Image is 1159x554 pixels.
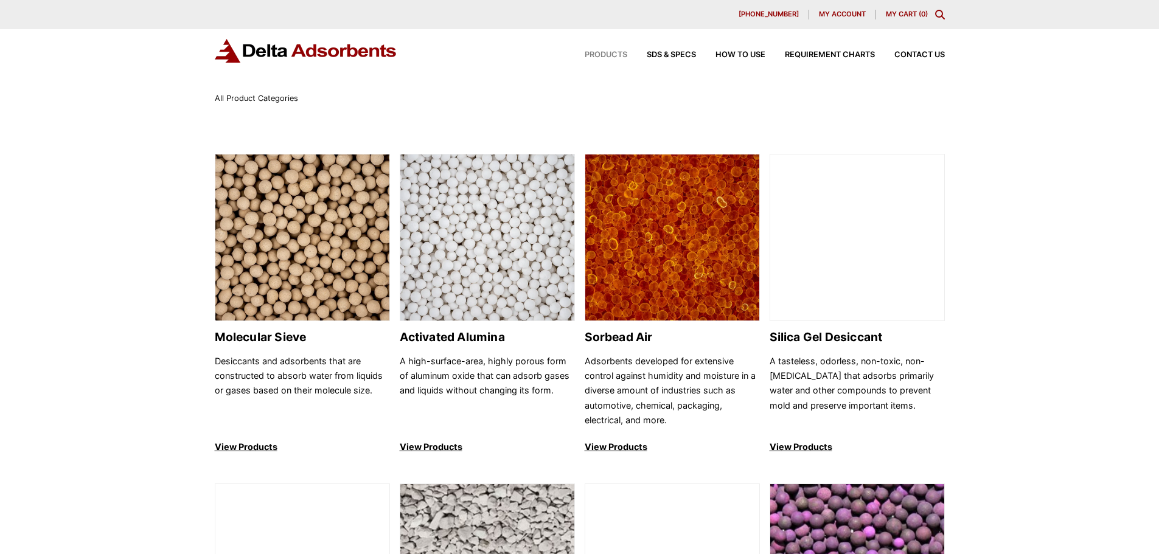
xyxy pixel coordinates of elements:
a: [PHONE_NUMBER] [729,10,809,19]
a: How to Use [696,51,765,59]
p: Adsorbents developed for extensive control against humidity and moisture in a diverse amount of i... [585,354,760,428]
h2: Activated Alumina [400,330,575,344]
a: Requirement Charts [765,51,875,59]
img: Sorbead Air [585,154,759,322]
span: All Product Categories [215,94,298,103]
p: A high-surface-area, highly porous form of aluminum oxide that can adsorb gases and liquids witho... [400,354,575,428]
a: Sorbead Air Sorbead Air Adsorbents developed for extensive control against humidity and moisture ... [585,154,760,455]
div: Toggle Modal Content [935,10,945,19]
p: View Products [400,440,575,454]
a: My account [809,10,876,19]
span: Contact Us [894,51,945,59]
a: Contact Us [875,51,945,59]
img: Activated Alumina [400,154,574,322]
a: My Cart (0) [886,10,928,18]
img: Delta Adsorbents [215,39,397,63]
h2: Silica Gel Desiccant [770,330,945,344]
img: Molecular Sieve [215,154,389,322]
a: Products [565,51,627,59]
span: Products [585,51,627,59]
p: View Products [585,440,760,454]
span: SDS & SPECS [647,51,696,59]
p: A tasteless, odorless, non-toxic, non-[MEDICAL_DATA] that adsorbs primarily water and other compo... [770,354,945,428]
p: View Products [215,440,390,454]
a: Silica Gel Desiccant Silica Gel Desiccant A tasteless, odorless, non-toxic, non-[MEDICAL_DATA] th... [770,154,945,455]
a: Activated Alumina Activated Alumina A high-surface-area, highly porous form of aluminum oxide tha... [400,154,575,455]
span: Requirement Charts [785,51,875,59]
p: View Products [770,440,945,454]
p: Desiccants and adsorbents that are constructed to absorb water from liquids or gases based on the... [215,354,390,428]
span: My account [819,11,866,18]
img: Silica Gel Desiccant [770,154,944,322]
span: How to Use [715,51,765,59]
h2: Sorbead Air [585,330,760,344]
a: Molecular Sieve Molecular Sieve Desiccants and adsorbents that are constructed to absorb water fr... [215,154,390,455]
span: [PHONE_NUMBER] [739,11,799,18]
a: SDS & SPECS [627,51,696,59]
h2: Molecular Sieve [215,330,390,344]
span: 0 [921,10,925,18]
